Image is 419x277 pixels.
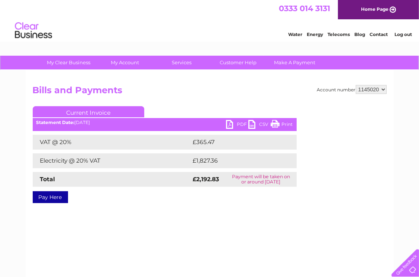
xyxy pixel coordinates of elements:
[328,32,350,37] a: Telecoms
[36,120,75,125] b: Statement Date:
[354,32,365,37] a: Blog
[191,153,285,168] td: £1,827.36
[307,32,323,37] a: Energy
[226,120,248,131] a: PDF
[34,4,386,36] div: Clear Business is a trading name of Verastar Limited (registered in [GEOGRAPHIC_DATA] No. 3667643...
[94,56,156,69] a: My Account
[248,120,271,131] a: CSV
[191,135,283,150] td: £365.47
[33,135,191,150] td: VAT @ 20%
[151,56,212,69] a: Services
[33,153,191,168] td: Electricity @ 20% VAT
[40,176,55,183] strong: Total
[14,19,52,42] img: logo.png
[33,191,68,203] a: Pay Here
[207,56,269,69] a: Customer Help
[370,32,388,37] a: Contact
[317,85,387,94] div: Account number
[264,56,325,69] a: Make A Payment
[38,56,99,69] a: My Clear Business
[193,176,219,183] strong: £2,192.83
[279,4,330,13] a: 0333 014 3131
[394,32,412,37] a: Log out
[226,172,297,187] td: Payment will be taken on or around [DATE]
[33,106,144,117] a: Current Invoice
[33,120,297,125] div: [DATE]
[33,85,387,99] h2: Bills and Payments
[288,32,302,37] a: Water
[271,120,293,131] a: Print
